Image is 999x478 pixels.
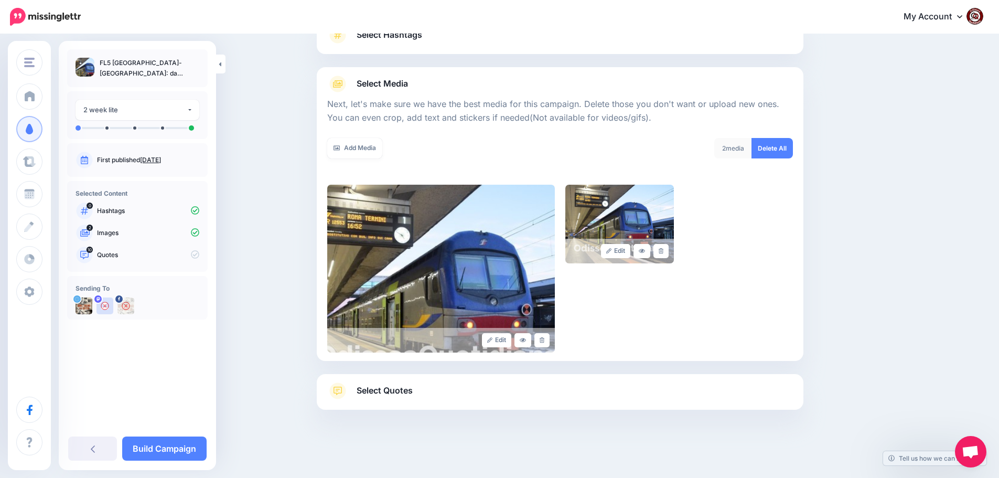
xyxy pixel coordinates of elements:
p: Quotes [97,250,199,260]
img: 463453305_2684324355074873_6393692129472495966_n-bsa154739.jpg [117,298,134,314]
a: Tell us how we can improve [883,451,986,465]
span: 10 [87,247,93,253]
p: First published [97,155,199,165]
a: Aprire la chat [955,436,986,468]
p: FL5 [GEOGRAPHIC_DATA]-[GEOGRAPHIC_DATA]: da ottobre a dicembre servizio ridotto [100,58,199,79]
div: media [714,138,752,158]
button: 2 week lite [76,100,199,120]
h4: Sending To [76,284,199,292]
span: Select Quotes [357,384,413,398]
a: Select Media [327,76,793,92]
p: Hashtags [97,206,199,216]
a: My Account [893,4,983,30]
span: 2 [722,144,726,152]
img: 0621fc576ef6766f1d7877126758538b_large.jpg [327,185,555,353]
a: Edit [482,333,512,347]
a: Select Hashtags [327,27,793,54]
img: menu.png [24,58,35,67]
img: 0621fc576ef6766f1d7877126758538b_thumb.jpg [76,58,94,77]
div: Select Media [327,92,793,353]
p: Images [97,228,199,238]
div: 2 week lite [83,104,187,116]
img: user_default_image.png [96,298,113,314]
a: Select Quotes [327,383,793,410]
h4: Selected Content [76,189,199,197]
span: Select Hashtags [357,28,422,42]
a: Edit [601,244,631,258]
img: uTTNWBrh-84924.jpeg [76,298,92,314]
a: [DATE] [140,156,161,164]
span: 0 [87,203,93,209]
a: Add Media [327,138,382,158]
a: Delete All [751,138,793,158]
img: 50a4e551061a2f8c373d2742088e480d_large.jpg [565,185,674,263]
span: Select Media [357,77,408,91]
img: Missinglettr [10,8,81,26]
span: 2 [87,225,93,231]
p: Next, let's make sure we have the best media for this campaign. Delete those you don't want or up... [327,98,793,125]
